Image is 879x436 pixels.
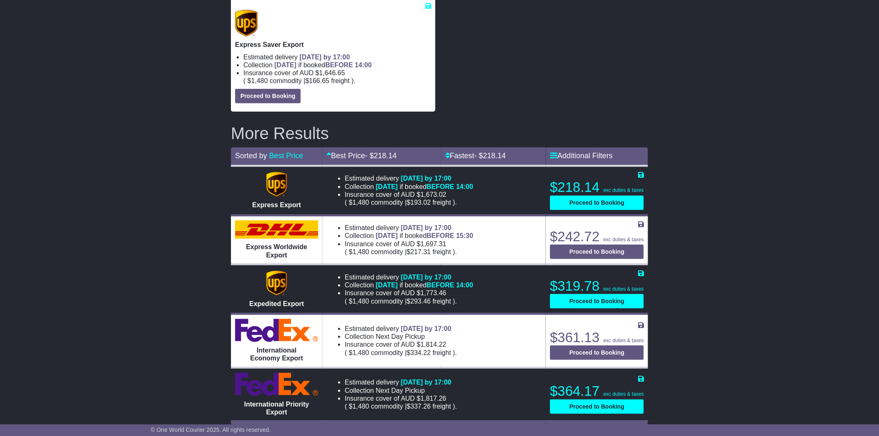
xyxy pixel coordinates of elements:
img: UPS (new): Express Export [266,172,287,197]
span: | [304,77,305,84]
img: DHL: Express Worldwide Export [235,220,318,239]
li: Estimated delivery [345,378,540,386]
span: if booked [376,183,473,190]
span: if booked [376,282,473,289]
span: BEFORE [427,183,454,190]
span: [DATE] [376,232,398,239]
p: $242.72 [550,228,644,245]
span: [DATE] [376,282,398,289]
span: 337.26 [410,403,431,410]
span: Insurance cover of AUD $ [345,340,447,348]
span: 1,480 [353,403,369,410]
span: Insurance cover of AUD $ [345,394,447,402]
li: Estimated delivery [345,174,540,182]
li: Collection [345,183,540,191]
a: Additional Filters [550,152,613,160]
button: Proceed to Booking [550,399,644,414]
span: [DATE] [275,61,297,69]
span: BEFORE [325,61,353,69]
span: $ $ [347,199,453,206]
a: Best Price [269,152,303,160]
span: 1,646.65 [319,69,345,76]
li: Estimated delivery [345,273,540,281]
span: [DATE] by 17:00 [300,54,350,61]
img: FedEx Express: International Priority Export [235,373,318,396]
a: Fastest- $218.14 [445,152,506,160]
span: 1,697.31 [420,240,446,247]
span: 1,673.02 [420,191,446,198]
span: exc duties & taxes [604,286,644,292]
span: 1,814.22 [420,341,446,348]
li: Collection [345,281,540,289]
span: $ $ [347,298,453,305]
span: ( ). [345,349,457,357]
span: 1,817.26 [420,395,446,402]
button: Proceed to Booking [550,294,644,309]
img: UPS (new): Express Saver Export [235,10,258,37]
span: International Priority Export [244,401,309,416]
span: Commodity [371,199,403,206]
span: [DATE] by 17:00 [401,274,452,281]
p: $364.17 [550,383,644,399]
span: ( ). [345,297,457,305]
span: | [405,248,407,255]
li: Collection [345,232,540,240]
img: FedEx Express: International Economy Export [235,319,318,342]
span: 1,480 [353,248,369,255]
span: 218.14 [483,152,506,160]
span: if booked [376,232,473,239]
span: ( ). [243,77,356,85]
span: [DATE] by 17:00 [401,175,452,182]
span: Commodity [371,248,403,255]
span: exc duties & taxes [604,237,644,242]
span: [DATE] [376,183,398,190]
span: Freight [432,403,451,410]
li: Collection [345,333,540,340]
span: Commodity [371,298,403,305]
span: exc duties & taxes [604,187,644,193]
span: 217.31 [410,248,431,255]
span: Insurance cover of AUD $ [243,69,345,77]
span: ( ). [345,198,457,206]
span: BEFORE [427,232,454,239]
span: BEFORE [427,282,454,289]
button: Proceed to Booking [550,345,644,360]
span: 1,480 [353,298,369,305]
span: 218.14 [374,152,397,160]
span: exc duties & taxes [604,391,644,397]
h2: More Results [231,124,648,142]
p: $319.78 [550,278,644,294]
span: 166.65 [309,77,329,84]
li: Estimated delivery [345,224,540,232]
span: Freight [331,77,349,84]
li: Estimated delivery [345,325,540,333]
span: 1,480 [353,349,369,356]
span: Expedited Export [249,300,304,307]
span: [DATE] by 17:00 [401,325,452,332]
span: if booked [275,61,372,69]
span: Commodity [371,349,403,356]
li: Estimated delivery [243,53,431,61]
span: Commodity [371,403,403,410]
span: - $ [474,152,506,160]
button: Proceed to Booking [550,196,644,210]
span: [DATE] by 17:00 [401,224,452,231]
span: 14:00 [355,61,372,69]
p: Express Saver Export [235,41,431,49]
span: Insurance cover of AUD $ [345,191,447,198]
span: [DATE] by 17:00 [401,379,452,386]
span: 1,773.46 [420,289,446,296]
li: Collection [243,61,431,69]
span: 14:00 [456,183,473,190]
span: Freight [432,349,451,356]
span: $ $ [246,77,351,84]
p: $218.14 [550,179,644,196]
span: 1,480 [251,77,268,84]
span: International Economy Export [250,347,303,362]
img: UPS (new): Expedited Export [266,271,287,296]
span: | [405,298,407,305]
button: Proceed to Booking [550,245,644,259]
span: 293.46 [410,298,431,305]
span: Next Day Pickup [376,387,425,394]
span: ( ). [345,402,457,410]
